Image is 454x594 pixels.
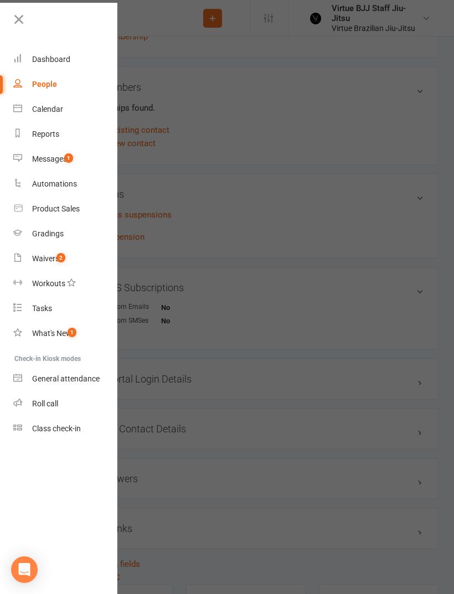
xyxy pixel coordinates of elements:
a: Waivers 2 [13,246,118,271]
div: Gradings [32,229,64,238]
div: Product Sales [32,204,80,213]
a: Automations [13,172,118,197]
div: Open Intercom Messenger [11,556,38,583]
div: General attendance [32,374,100,383]
span: 2 [56,253,65,262]
a: Product Sales [13,197,118,221]
div: Dashboard [32,55,70,64]
a: Roll call [13,391,118,416]
div: Workouts [32,279,65,288]
a: Class kiosk mode [13,416,118,441]
a: Tasks [13,296,118,321]
div: Calendar [32,105,63,113]
div: Waivers [32,254,59,263]
a: Dashboard [13,47,118,72]
div: People [32,80,57,89]
div: Reports [32,130,59,138]
div: What's New [32,329,72,338]
a: Workouts [13,271,118,296]
div: Class check-in [32,424,81,433]
a: General attendance kiosk mode [13,366,118,391]
div: Tasks [32,304,52,313]
span: 1 [68,328,76,337]
div: Messages [32,154,67,163]
a: Messages 1 [13,147,118,172]
div: Automations [32,179,77,188]
a: People [13,72,118,97]
a: Gradings [13,221,118,246]
a: Calendar [13,97,118,122]
a: What's New1 [13,321,118,346]
a: Reports [13,122,118,147]
span: 1 [64,153,73,163]
div: Roll call [32,399,58,408]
